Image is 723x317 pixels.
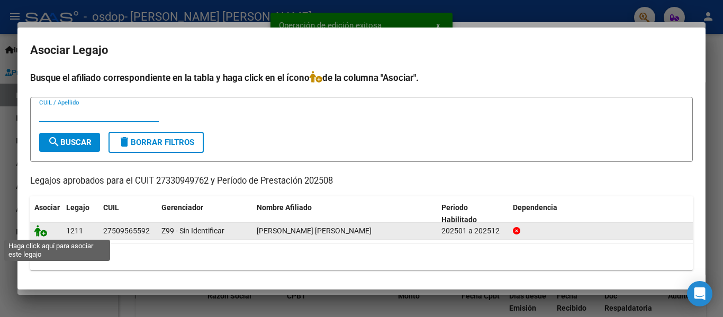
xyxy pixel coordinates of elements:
[252,196,437,231] datatable-header-cell: Nombre Afiliado
[257,203,312,212] span: Nombre Afiliado
[103,225,150,237] div: 27509565592
[118,138,194,147] span: Borrar Filtros
[99,196,157,231] datatable-header-cell: CUIL
[30,175,693,188] p: Legajos aprobados para el CUIT 27330949762 y Período de Prestación 202508
[66,203,89,212] span: Legajo
[509,196,693,231] datatable-header-cell: Dependencia
[441,225,504,237] div: 202501 a 202512
[48,138,92,147] span: Buscar
[157,196,252,231] datatable-header-cell: Gerenciador
[437,196,509,231] datatable-header-cell: Periodo Habilitado
[109,132,204,153] button: Borrar Filtros
[48,135,60,148] mat-icon: search
[34,203,60,212] span: Asociar
[161,227,224,235] span: Z99 - Sin Identificar
[513,203,557,212] span: Dependencia
[30,71,693,85] h4: Busque el afiliado correspondiente en la tabla y haga click en el ícono de la columna "Asociar".
[257,227,372,235] span: RODRIGUEZ MORENA GUADALUPE
[687,281,712,306] div: Open Intercom Messenger
[441,203,477,224] span: Periodo Habilitado
[118,135,131,148] mat-icon: delete
[66,227,83,235] span: 1211
[30,40,693,60] h2: Asociar Legajo
[62,196,99,231] datatable-header-cell: Legajo
[30,196,62,231] datatable-header-cell: Asociar
[39,133,100,152] button: Buscar
[161,203,203,212] span: Gerenciador
[30,243,693,270] div: 1 registros
[103,203,119,212] span: CUIL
